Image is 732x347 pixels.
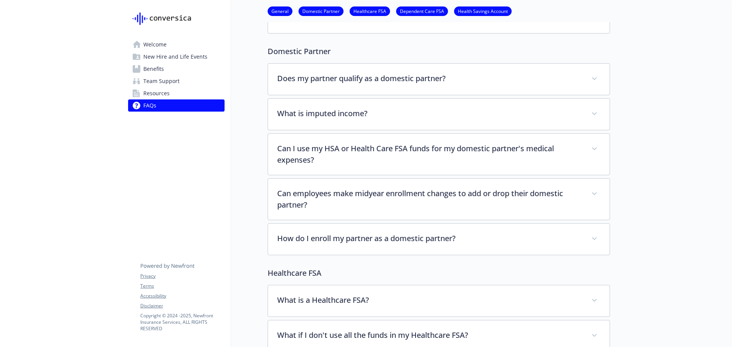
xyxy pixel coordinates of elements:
a: Disclaimer [140,302,224,309]
div: What is a Healthcare FSA? [268,285,610,317]
a: Benefits [128,63,225,75]
a: Domestic Partner [299,7,344,14]
p: Domestic Partner [268,46,610,57]
span: FAQs [143,99,156,112]
a: Dependent Care FSA [396,7,448,14]
div: Can I use my HSA or Health Care FSA funds for my domestic partner's medical expenses? [268,134,610,175]
a: Healthcare FSA [350,7,390,14]
span: Benefits [143,63,164,75]
a: Privacy [140,273,224,280]
a: Accessibility [140,293,224,299]
a: Welcome [128,38,225,51]
div: How do I enroll my partner as a domestic partner? [268,224,610,255]
a: General [268,7,292,14]
a: New Hire and Life Events [128,51,225,63]
div: Does my partner qualify as a domestic partner? [268,64,610,95]
a: Health Savings Account [454,7,512,14]
span: Resources [143,87,170,99]
a: Team Support [128,75,225,87]
p: Healthcare FSA [268,267,610,279]
a: Terms [140,283,224,289]
p: Does my partner qualify as a domestic partner? [277,73,582,84]
div: Can employees make midyear enrollment changes to add or drop their domestic partner? [268,179,610,220]
p: Can employees make midyear enrollment changes to add or drop their domestic partner? [277,188,582,211]
p: What is imputed income? [277,108,582,119]
p: Can I use my HSA or Health Care FSA funds for my domestic partner's medical expenses? [277,143,582,166]
p: Copyright © 2024 - 2025 , Newfront Insurance Services, ALL RIGHTS RESERVED [140,312,224,332]
span: Welcome [143,38,167,51]
span: New Hire and Life Events [143,51,207,63]
div: What is imputed income? [268,99,610,130]
p: What is a Healthcare FSA? [277,294,582,306]
p: What if I don't use all the funds in my Healthcare FSA? [277,329,582,341]
p: How do I enroll my partner as a domestic partner? [277,233,582,244]
span: Team Support [143,75,180,87]
a: FAQs [128,99,225,112]
a: Resources [128,87,225,99]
